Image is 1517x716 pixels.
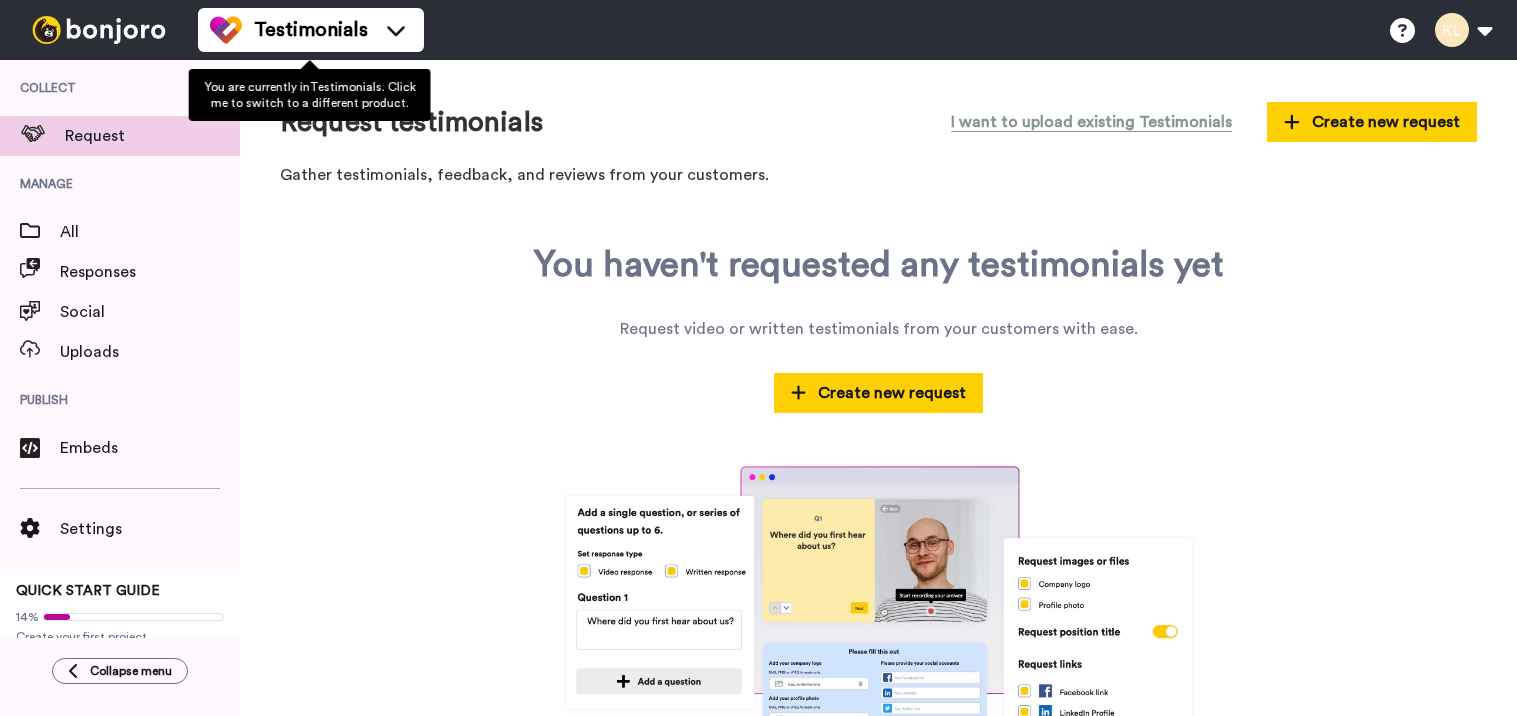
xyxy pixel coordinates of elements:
button: Create new request [1267,102,1477,142]
div: You haven't requested any testimonials yet [534,245,1224,285]
h1: Request testimonials [280,107,543,138]
span: Responses [60,260,240,284]
span: Create new request [1284,110,1460,134]
span: QUICK START GUIDE [16,584,160,598]
span: Uploads [60,340,240,364]
span: Testimonials [254,16,368,44]
button: Collapse menu [52,658,188,684]
p: Gather testimonials, feedback, and reviews from your customers. [280,164,1477,187]
span: Embeds [60,436,240,460]
span: Social [60,300,240,324]
span: Collapse menu [90,663,172,679]
span: Create your first project [16,629,224,645]
img: tm-color.svg [210,14,242,46]
span: Create new request [791,381,967,405]
span: Request [65,124,240,148]
img: bj-logo-header-white.svg [24,16,174,44]
div: Request video or written testimonials from your customers with ease. [620,317,1138,341]
span: All [60,220,240,244]
span: Settings [60,517,240,541]
span: 14% [16,609,39,625]
button: Create new request [774,373,984,413]
button: I want to upload existing Testimonials [936,100,1247,144]
span: I want to upload existing Testimonials [951,110,1232,134]
span: You are currently in Testimonials . Click me to switch to a different product. [204,81,415,109]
